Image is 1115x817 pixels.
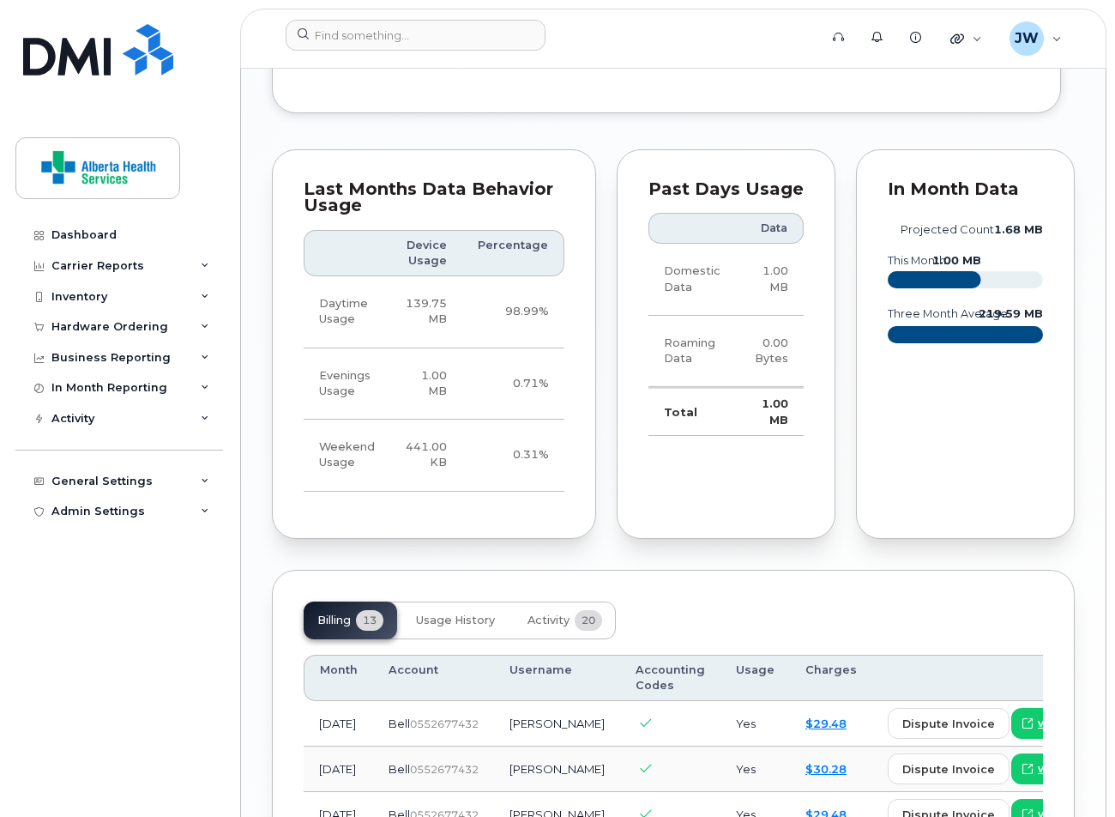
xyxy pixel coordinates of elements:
div: Past Days Usage [648,181,804,198]
span: Usage History [416,614,495,627]
td: 1.00 MB [738,244,804,316]
td: Yes [720,747,790,792]
span: view [1038,716,1064,731]
td: [PERSON_NAME] [494,747,620,792]
a: $30.28 [805,762,847,776]
span: dispute invoice [902,716,995,732]
text: 219.59 MB [979,307,1043,320]
td: 1.00 MB [738,387,804,435]
tspan: 1.68 MB [994,223,1043,236]
div: Jeff Wiebe [997,21,1074,56]
th: Charges [790,655,872,702]
a: $29.48 [805,717,847,730]
th: Device Usage [390,230,462,277]
span: Bell [389,717,410,730]
span: view [1038,761,1064,777]
td: [DATE] [304,701,373,747]
td: 98.99% [462,276,564,348]
td: Domestic Data [648,244,738,316]
td: Yes [720,701,790,747]
button: dispute invoice [888,753,1010,784]
td: [PERSON_NAME] [494,701,620,747]
td: Daytime Usage [304,276,390,348]
th: Month [304,655,373,702]
td: Evenings Usage [304,348,390,421]
text: projected count [901,223,1043,236]
text: three month average [887,307,1008,320]
span: Activity [527,614,570,627]
a: view [1011,708,1078,739]
td: 139.75 MB [390,276,462,348]
th: Data [738,213,804,244]
td: 0.71% [462,348,564,421]
span: dispute invoice [902,761,995,778]
td: 0.00 Bytes [738,316,804,388]
div: Quicklinks [938,21,994,56]
text: this month [887,254,946,267]
th: Percentage [462,230,564,277]
span: 0552677432 [410,717,479,730]
td: 441.00 KB [390,420,462,492]
button: dispute invoice [888,708,1010,739]
input: Find something... [286,20,545,51]
span: 0552677432 [410,763,479,776]
td: 1.00 MB [390,348,462,421]
th: Account [373,655,494,702]
tr: Weekdays from 6:00pm to 8:00am [304,348,564,421]
span: 20 [575,610,602,631]
td: [DATE] [304,747,373,792]
span: Bell [389,762,410,776]
div: In Month Data [888,181,1043,198]
th: Accounting Codes [620,655,720,702]
th: Usage [720,655,790,702]
div: Last Months Data Behavior Usage [304,181,564,215]
tr: Friday from 6:00pm to Monday 8:00am [304,420,564,492]
span: JW [1015,28,1039,49]
td: 0.31% [462,420,564,492]
a: view [1011,753,1078,784]
text: 1.00 MB [932,254,981,267]
td: Total [648,387,738,435]
td: Weekend Usage [304,420,390,492]
th: Username [494,655,620,702]
td: Roaming Data [648,316,738,388]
